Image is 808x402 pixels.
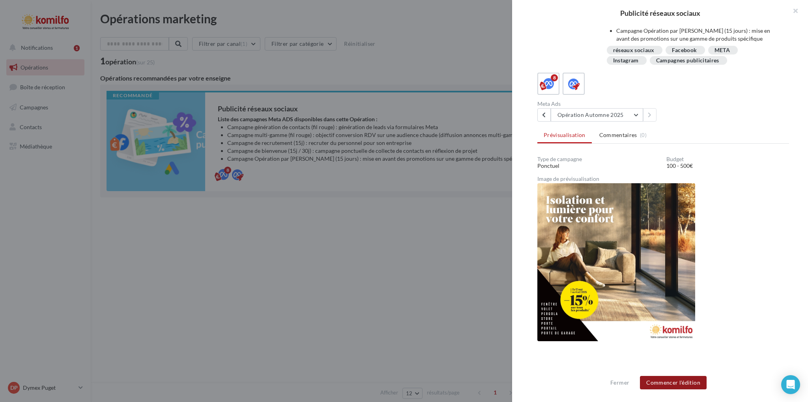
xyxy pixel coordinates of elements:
[714,47,730,53] div: META
[613,47,655,53] div: réseaux sociaux
[616,27,783,43] li: Campagne Opération par [PERSON_NAME] (15 jours) : mise en avant des promotions sur une gamme de p...
[640,132,647,138] span: (0)
[537,101,660,107] div: Meta Ads
[781,375,800,394] div: Open Intercom Messenger
[551,108,643,122] button: Opération Automne 2025
[537,156,660,162] div: Type de campagne
[613,58,639,64] div: Instagram
[551,74,558,81] div: 8
[537,183,695,341] img: 0df348e65638c7a133e2b42d1ef67b52.jpg
[525,9,795,17] div: Publicité réseaux sociaux
[537,162,660,170] div: Ponctuel
[599,131,637,139] span: Commentaires
[537,176,789,182] div: Image de prévisualisation
[607,378,632,387] button: Fermer
[656,58,719,64] div: Campagnes publicitaires
[640,376,707,389] button: Commencer l'édition
[666,156,789,162] div: Budget
[666,162,789,170] div: 100 - 500€
[672,47,697,53] div: Facebook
